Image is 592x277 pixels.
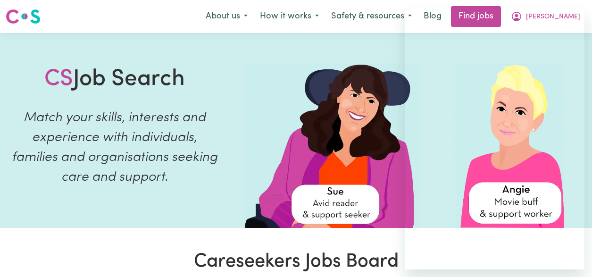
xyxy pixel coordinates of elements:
h1: Job Search [44,66,185,93]
a: Careseekers logo [6,6,41,27]
a: Find jobs [451,6,501,27]
button: About us [200,7,254,26]
button: How it works [254,7,325,26]
button: Safety & resources [325,7,418,26]
span: CS [44,68,73,91]
button: My Account [505,7,586,26]
a: Blog [418,6,447,27]
img: Careseekers logo [6,8,41,25]
p: Match your skills, interests and experience with individuals, families and organisations seeking ... [11,108,217,187]
iframe: Messaging window [405,8,584,269]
